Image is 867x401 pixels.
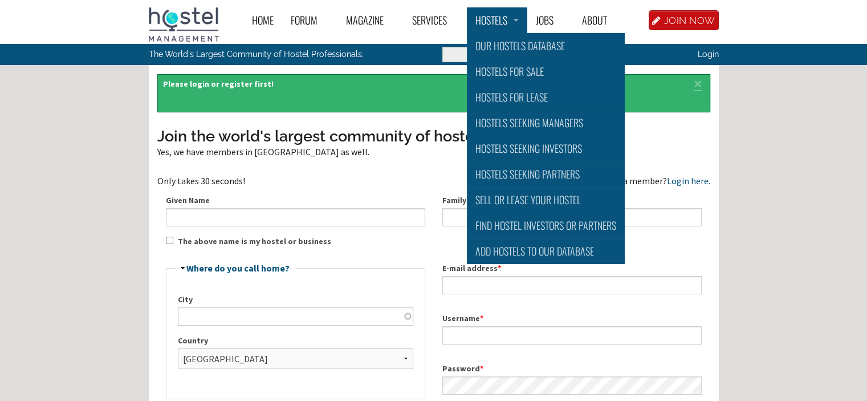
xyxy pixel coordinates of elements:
[467,161,625,187] a: Hostels Seeking Partners
[442,195,702,206] label: Family Name
[442,276,702,294] input: A valid e-mail address. All e-mails from the system will be sent to this address. The e-mail addr...
[442,313,702,325] label: Username
[467,187,625,213] a: Sell or Lease Your Hostel
[178,236,331,248] label: The above name is my hostel or business
[480,363,483,374] span: This field is required.
[442,262,702,274] label: E-mail address
[467,136,625,161] a: Hostels Seeking Investors
[157,125,710,147] h3: Join the world's largest community of hostel professionals.
[467,7,527,33] a: Hostels
[404,7,467,33] a: Services
[573,7,627,33] a: About
[480,313,483,323] span: This field is required.
[243,7,282,33] a: Home
[592,176,710,185] div: Already a member?
[697,49,718,59] a: Login
[442,326,702,345] input: Spaces are allowed; punctuation is not allowed except for periods, hyphens, apostrophes, and unde...
[157,176,434,185] div: Only takes 30 seconds!
[157,74,710,113] div: Please login or register first!
[467,59,625,84] a: Hostels for Sale
[467,213,625,238] a: Find Hostel Investors or Partners
[178,294,413,306] label: City
[149,44,386,64] p: The World's Largest Community of Hostel Professionals.
[186,262,290,274] a: Where do you call home?
[282,7,337,33] a: Forum
[467,238,625,264] a: Add Hostels to Our Database
[157,147,710,156] div: Yes, we have members in [GEOGRAPHIC_DATA] as well.
[467,33,625,59] a: Our Hostels Database
[467,110,625,136] a: Hostels Seeking Managers
[442,47,615,62] input: Enter the terms you wish to search for.
[527,7,573,33] a: Jobs
[442,363,702,375] label: Password
[691,80,705,86] a: ×
[166,195,425,206] label: Given Name
[649,10,719,30] a: JOIN NOW
[337,7,404,33] a: Magazine
[467,84,625,110] a: Hostels for Lease
[149,7,219,42] img: Hostel Management Home
[667,175,710,187] a: Login here.
[178,335,413,347] label: Country
[498,263,501,273] span: This field is required.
